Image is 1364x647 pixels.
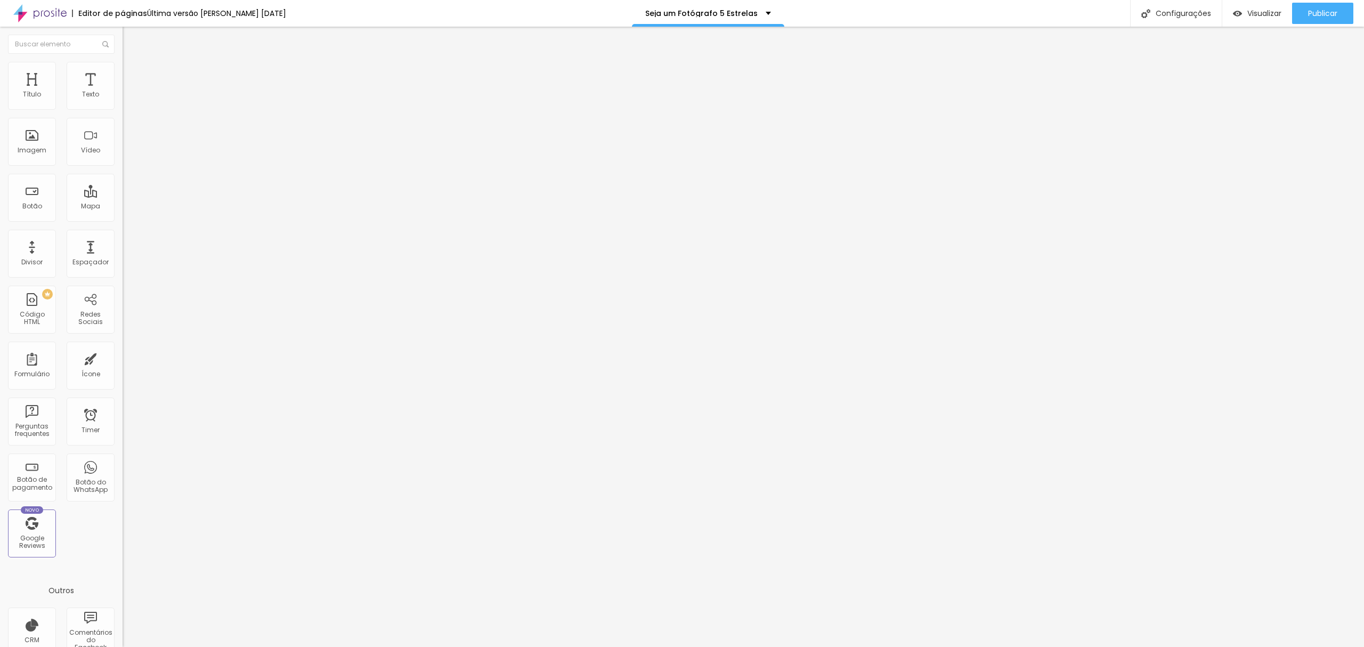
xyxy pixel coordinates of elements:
button: Publicar [1292,3,1353,24]
div: Botão [22,203,42,210]
div: Novo [21,506,44,514]
div: Botão de pagamento [11,476,53,491]
div: Espaçador [72,258,109,266]
span: Publicar [1308,9,1337,18]
div: Google Reviews [11,535,53,550]
div: Texto [82,91,99,98]
img: view-1.svg [1233,9,1242,18]
div: Redes Sociais [69,311,111,326]
div: CRM [25,636,39,644]
div: Perguntas frequentes [11,423,53,438]
div: Título [23,91,41,98]
div: Formulário [14,370,50,378]
div: Mapa [81,203,100,210]
div: Timer [82,426,100,434]
div: Código HTML [11,311,53,326]
div: Botão do WhatsApp [69,479,111,494]
img: Icone [1141,9,1150,18]
div: Editor de páginas [72,10,147,17]
div: Vídeo [81,147,100,154]
div: Ícone [82,370,100,378]
iframe: Editor [123,27,1364,647]
div: Última versão [PERSON_NAME] [DATE] [147,10,286,17]
button: Visualizar [1222,3,1292,24]
p: Seja um Fotógrafo 5 Estrelas [645,10,758,17]
span: Visualizar [1247,9,1281,18]
div: Imagem [18,147,46,154]
input: Buscar elemento [8,35,115,54]
div: Divisor [21,258,43,266]
img: Icone [102,41,109,47]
